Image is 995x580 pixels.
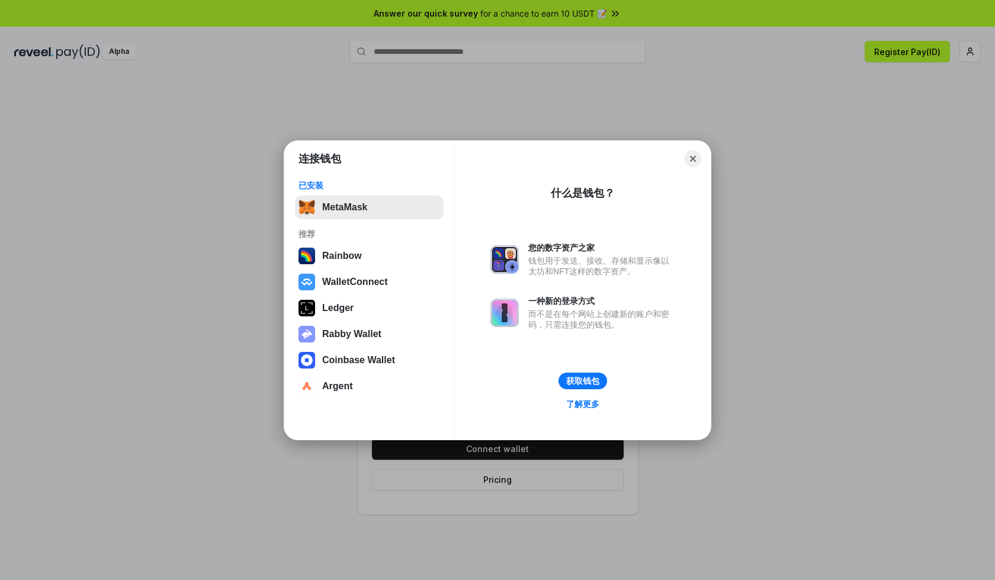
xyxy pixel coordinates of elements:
[322,329,381,339] div: Rabby Wallet
[295,244,444,268] button: Rainbow
[298,229,440,239] div: 推荐
[298,180,440,191] div: 已安装
[295,270,444,294] button: WalletConnect
[559,373,607,389] button: 获取钱包
[322,251,362,261] div: Rainbow
[298,274,315,290] img: svg+xml,%3Csvg%20width%3D%2228%22%20height%3D%2228%22%20viewBox%3D%220%200%2028%2028%22%20fill%3D...
[295,374,444,398] button: Argent
[559,396,606,412] a: 了解更多
[490,245,519,274] img: svg+xml,%3Csvg%20xmlns%3D%22http%3A%2F%2Fwww.w3.org%2F2000%2Fsvg%22%20fill%3D%22none%22%20viewBox...
[490,299,519,327] img: svg+xml,%3Csvg%20xmlns%3D%22http%3A%2F%2Fwww.w3.org%2F2000%2Fsvg%22%20fill%3D%22none%22%20viewBox...
[528,296,675,306] div: 一种新的登录方式
[528,255,675,277] div: 钱包用于发送、接收、存储和显示像以太坊和NFT这样的数字资产。
[298,199,315,216] img: svg+xml,%3Csvg%20fill%3D%22none%22%20height%3D%2233%22%20viewBox%3D%220%200%2035%2033%22%20width%...
[528,309,675,330] div: 而不是在每个网站上创建新的账户和密码，只需连接您的钱包。
[322,202,367,213] div: MetaMask
[298,326,315,342] img: svg+xml,%3Csvg%20xmlns%3D%22http%3A%2F%2Fwww.w3.org%2F2000%2Fsvg%22%20fill%3D%22none%22%20viewBox...
[295,348,444,372] button: Coinbase Wallet
[685,150,701,167] button: Close
[298,152,341,166] h1: 连接钱包
[551,186,615,200] div: 什么是钱包？
[298,300,315,316] img: svg+xml,%3Csvg%20xmlns%3D%22http%3A%2F%2Fwww.w3.org%2F2000%2Fsvg%22%20width%3D%2228%22%20height%3...
[298,248,315,264] img: svg+xml,%3Csvg%20width%3D%22120%22%20height%3D%22120%22%20viewBox%3D%220%200%20120%20120%22%20fil...
[295,322,444,346] button: Rabby Wallet
[566,376,599,386] div: 获取钱包
[295,196,444,219] button: MetaMask
[322,277,388,287] div: WalletConnect
[298,352,315,368] img: svg+xml,%3Csvg%20width%3D%2228%22%20height%3D%2228%22%20viewBox%3D%220%200%2028%2028%22%20fill%3D...
[528,242,675,253] div: 您的数字资产之家
[295,296,444,320] button: Ledger
[322,303,354,313] div: Ledger
[322,381,353,392] div: Argent
[566,399,599,409] div: 了解更多
[298,378,315,395] img: svg+xml,%3Csvg%20width%3D%2228%22%20height%3D%2228%22%20viewBox%3D%220%200%2028%2028%22%20fill%3D...
[322,355,395,366] div: Coinbase Wallet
